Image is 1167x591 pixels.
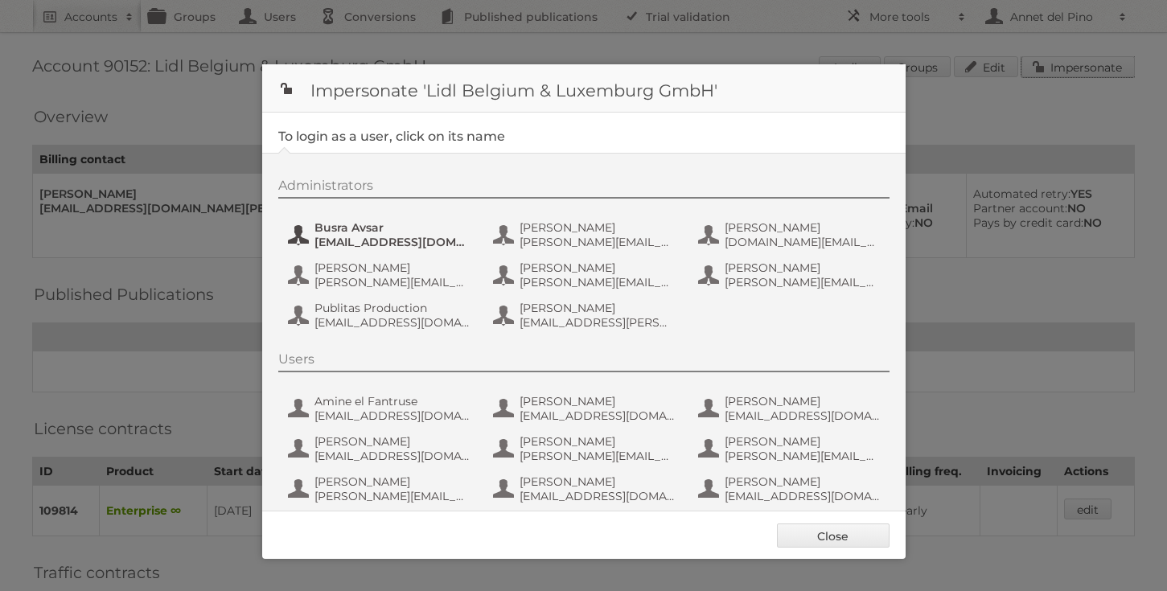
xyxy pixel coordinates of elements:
span: [PERSON_NAME][EMAIL_ADDRESS][PERSON_NAME][DOMAIN_NAME] [725,449,881,463]
span: [PERSON_NAME] [314,474,470,489]
button: [PERSON_NAME] [PERSON_NAME][EMAIL_ADDRESS][DOMAIN_NAME] [491,259,680,291]
span: [EMAIL_ADDRESS][DOMAIN_NAME] [314,449,470,463]
button: [PERSON_NAME] [EMAIL_ADDRESS][PERSON_NAME][DOMAIN_NAME] [491,299,680,331]
span: [PERSON_NAME][EMAIL_ADDRESS][DOMAIN_NAME] [520,275,676,289]
span: [PERSON_NAME][EMAIL_ADDRESS][DOMAIN_NAME] [725,275,881,289]
span: [PERSON_NAME][EMAIL_ADDRESS][DOMAIN_NAME] [520,449,676,463]
button: Publitas Production [EMAIL_ADDRESS][DOMAIN_NAME] [286,299,475,331]
button: [PERSON_NAME] [EMAIL_ADDRESS][DOMAIN_NAME] [697,392,886,425]
span: [PERSON_NAME] [520,220,676,235]
button: [PERSON_NAME] [PERSON_NAME][EMAIL_ADDRESS][DOMAIN_NAME] [286,473,475,505]
button: [PERSON_NAME] [PERSON_NAME][EMAIL_ADDRESS][DOMAIN_NAME] [491,219,680,251]
span: [PERSON_NAME][EMAIL_ADDRESS][DOMAIN_NAME] [314,489,470,503]
span: [EMAIL_ADDRESS][DOMAIN_NAME] [314,315,470,330]
button: Amine el Fantruse [EMAIL_ADDRESS][DOMAIN_NAME] [286,392,475,425]
button: [PERSON_NAME] [PERSON_NAME][EMAIL_ADDRESS][DOMAIN_NAME] [491,433,680,465]
button: [PERSON_NAME] [PERSON_NAME][EMAIL_ADDRESS][DOMAIN_NAME] [286,259,475,291]
span: [EMAIL_ADDRESS][DOMAIN_NAME] [314,235,470,249]
button: [PERSON_NAME] [EMAIL_ADDRESS][DOMAIN_NAME] [286,433,475,465]
span: [PERSON_NAME] [520,474,676,489]
span: [PERSON_NAME] [725,394,881,408]
a: Close [777,523,890,548]
span: [PERSON_NAME] [725,220,881,235]
span: [PERSON_NAME] [520,301,676,315]
span: [EMAIL_ADDRESS][DOMAIN_NAME] [520,408,676,423]
span: [PERSON_NAME] [520,261,676,275]
button: [PERSON_NAME] [EMAIL_ADDRESS][DOMAIN_NAME] [491,473,680,505]
span: [PERSON_NAME] [314,434,470,449]
button: [PERSON_NAME] [EMAIL_ADDRESS][DOMAIN_NAME] [491,392,680,425]
span: [PERSON_NAME] [725,434,881,449]
div: Administrators [278,178,890,199]
span: [EMAIL_ADDRESS][DOMAIN_NAME] [520,489,676,503]
span: [EMAIL_ADDRESS][DOMAIN_NAME] [314,408,470,423]
span: [EMAIL_ADDRESS][PERSON_NAME][DOMAIN_NAME] [520,315,676,330]
button: [PERSON_NAME] [PERSON_NAME][EMAIL_ADDRESS][DOMAIN_NAME] [697,259,886,291]
span: [EMAIL_ADDRESS][DOMAIN_NAME] [725,408,881,423]
span: [PERSON_NAME] [520,394,676,408]
legend: To login as a user, click on its name [278,129,505,144]
span: Publitas Production [314,301,470,315]
span: Amine el Fantruse [314,394,470,408]
h1: Impersonate 'Lidl Belgium & Luxemburg GmbH' [262,64,906,113]
span: Busra Avsar [314,220,470,235]
span: [EMAIL_ADDRESS][DOMAIN_NAME] [725,489,881,503]
span: [DOMAIN_NAME][EMAIL_ADDRESS][DOMAIN_NAME] [725,235,881,249]
button: Busra Avsar [EMAIL_ADDRESS][DOMAIN_NAME] [286,219,475,251]
div: Users [278,351,890,372]
span: [PERSON_NAME][EMAIL_ADDRESS][DOMAIN_NAME] [314,275,470,289]
span: [PERSON_NAME] [725,474,881,489]
span: [PERSON_NAME] [725,261,881,275]
button: [PERSON_NAME] [PERSON_NAME][EMAIL_ADDRESS][PERSON_NAME][DOMAIN_NAME] [697,433,886,465]
button: [PERSON_NAME] [DOMAIN_NAME][EMAIL_ADDRESS][DOMAIN_NAME] [697,219,886,251]
span: [PERSON_NAME] [520,434,676,449]
button: [PERSON_NAME] [EMAIL_ADDRESS][DOMAIN_NAME] [697,473,886,505]
span: [PERSON_NAME] [314,261,470,275]
span: [PERSON_NAME][EMAIL_ADDRESS][DOMAIN_NAME] [520,235,676,249]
